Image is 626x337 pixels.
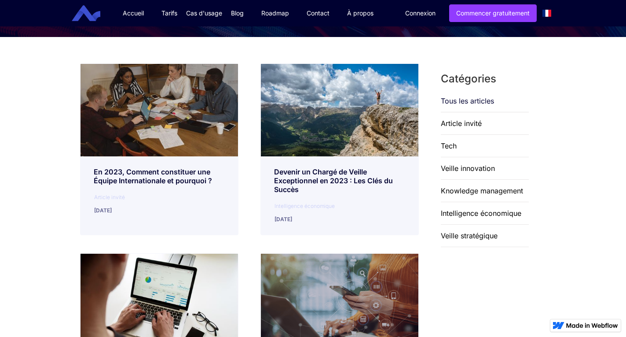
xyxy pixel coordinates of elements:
a: Devenir un Chargé de Veille Exceptionnel en 2023 : Les Clés du Succès [274,161,405,194]
a: Article invité [441,112,482,134]
a: home [78,5,107,22]
div: Cas d'usage [186,9,222,18]
h3: Catégories [441,72,555,85]
div: Intelligence économique [275,203,418,209]
a: Intelligence économique [441,202,521,224]
a: Commencer gratuitement [449,4,537,22]
img: En 2023, Comment constituer une Équipe Internationale et pourquoi ? [81,64,238,156]
div: Article invité [94,194,238,200]
div: En 2023, Comment constituer une Équipe Internationale et pourquoi ? [94,167,225,185]
a: Veille innovation [441,157,495,179]
div: Devenir un Chargé de Veille Exceptionnel en 2023 : Les Clés du Succès [274,167,405,194]
a: Connexion [399,5,442,22]
a: Knowledge management [441,180,523,202]
img: Devenir un Chargé de Veille Exceptionnel en 2023 : Les Clés du Succès [261,64,418,156]
a: Tech [441,135,457,157]
div: [DATE] [94,200,238,216]
div: [DATE] [275,209,418,225]
img: Made in Webflow [566,323,618,328]
a: Tous les articles [441,96,494,105]
a: Veille stratégique [441,225,498,247]
a: En 2023, Comment constituer une Équipe Internationale et pourquoi ? [94,161,225,185]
